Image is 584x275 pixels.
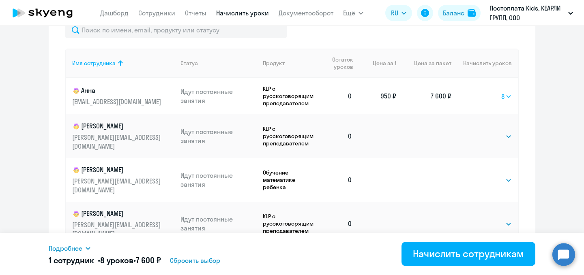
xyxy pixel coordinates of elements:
p: [PERSON_NAME][EMAIL_ADDRESS][DOMAIN_NAME] [72,177,163,194]
p: [PERSON_NAME] [72,165,163,175]
span: Ещё [343,8,355,18]
p: [PERSON_NAME][EMAIL_ADDRESS][DOMAIN_NAME] [72,133,163,151]
p: KLP с русскоговорящим преподавателем [263,125,318,147]
th: Цена за 1 [359,49,396,78]
img: child [72,210,80,218]
td: 7 600 ₽ [396,78,451,114]
td: 0 [318,114,359,158]
div: Баланс [443,8,464,18]
p: [PERSON_NAME] [72,122,163,131]
span: Сбросить выбор [170,256,220,265]
p: Aнна [72,86,163,96]
p: Идут постоянные занятия [180,127,257,145]
a: Сотрудники [138,9,175,17]
span: RU [391,8,398,18]
button: Балансbalance [438,5,481,21]
p: KLP с русскоговорящим преподавателем [263,213,318,234]
button: Постоплата Kids, КЕАРЛИ ГРУПП, ООО [485,3,577,23]
td: 0 [318,158,359,202]
span: 7 600 ₽ [136,255,161,265]
div: Имя сотрудника [72,60,116,67]
div: Имя сотрудника [72,60,174,67]
td: 0 [318,78,359,114]
a: Документооборот [279,9,333,17]
a: child[PERSON_NAME][PERSON_NAME][EMAIL_ADDRESS][DOMAIN_NAME] [72,122,174,151]
div: Остаток уроков [324,56,359,70]
p: KLP с русскоговорящим преподавателем [263,85,318,107]
a: Дашборд [100,9,129,17]
button: Начислить сотрудникам [401,242,535,266]
a: Начислить уроки [216,9,269,17]
button: Ещё [343,5,363,21]
td: 0 [318,202,359,245]
p: Идут постоянные занятия [180,171,257,189]
input: Поиск по имени, email, продукту или статусу [65,22,287,38]
td: 950 ₽ [359,78,396,114]
p: [PERSON_NAME][EMAIL_ADDRESS][DOMAIN_NAME] [72,220,163,238]
div: Продукт [263,60,285,67]
div: Статус [180,60,257,67]
span: Остаток уроков [324,56,353,70]
img: child [72,166,80,174]
span: Подробнее [49,243,82,253]
a: Отчеты [185,9,206,17]
th: Цена за пакет [396,49,451,78]
a: child[PERSON_NAME][PERSON_NAME][EMAIL_ADDRESS][DOMAIN_NAME] [72,165,174,194]
button: RU [385,5,412,21]
a: childAнна[EMAIL_ADDRESS][DOMAIN_NAME] [72,86,174,106]
img: child [72,122,80,130]
p: [PERSON_NAME] [72,209,163,219]
a: child[PERSON_NAME][PERSON_NAME][EMAIL_ADDRESS][DOMAIN_NAME] [72,209,174,238]
th: Начислить уроков [451,49,518,78]
div: Статус [180,60,198,67]
h5: 1 сотрудник • • [49,255,161,266]
p: Идут постоянные занятия [180,87,257,105]
img: balance [468,9,476,17]
div: Начислить сотрудникам [413,247,524,260]
img: child [72,87,80,95]
p: Идут постоянные занятия [180,215,257,232]
div: Продукт [263,60,318,67]
p: Обучение математике ребенка [263,169,318,191]
p: [EMAIL_ADDRESS][DOMAIN_NAME] [72,97,163,106]
span: 8 уроков [100,255,133,265]
p: Постоплата Kids, КЕАРЛИ ГРУПП, ООО [490,3,565,23]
